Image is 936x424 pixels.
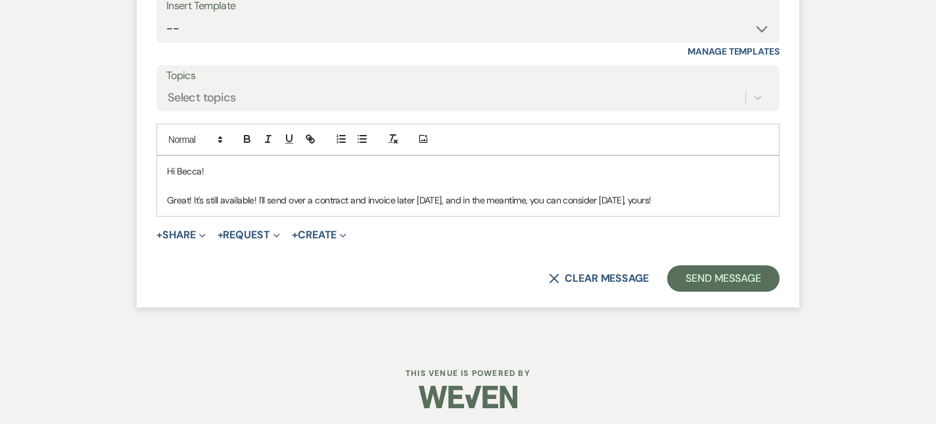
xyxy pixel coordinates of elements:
[419,374,517,420] img: Weven Logo
[667,265,780,292] button: Send Message
[156,230,162,240] span: +
[167,193,769,207] p: Great! It's still available! I'll send over a contract and invoice later [DATE], and in the meant...
[168,89,236,107] div: Select topics
[688,45,780,57] a: Manage Templates
[292,230,346,240] button: Create
[167,164,769,178] p: Hi Becca!
[166,66,770,86] label: Topics
[549,273,649,284] button: Clear message
[218,230,280,240] button: Request
[292,230,298,240] span: +
[156,230,206,240] button: Share
[218,230,223,240] span: +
